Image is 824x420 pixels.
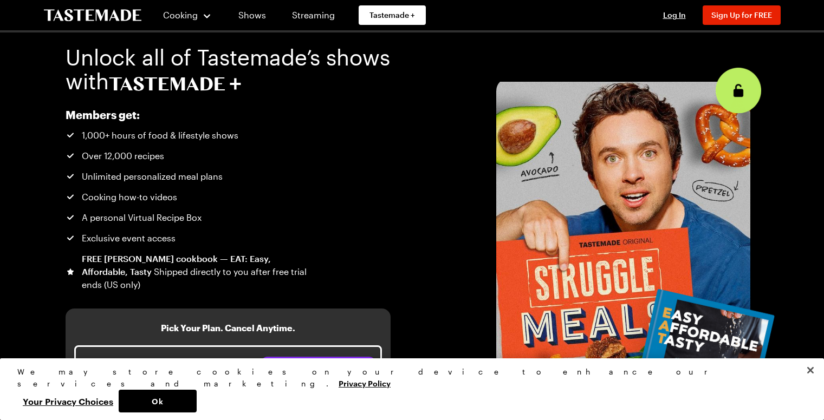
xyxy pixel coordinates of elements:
[82,149,164,162] span: Over 12,000 recipes
[369,10,415,21] span: Tastemade +
[711,10,772,19] span: Sign Up for FREE
[17,366,797,412] div: Privacy
[339,378,391,388] a: More information about your privacy, opens in a new tab
[163,10,198,20] span: Cooking
[104,357,225,370] p: Annual Plan
[82,211,202,224] span: A personal Virtual Recipe Box
[82,170,223,183] span: Unlimited personalized meal plans
[267,358,369,370] span: Save 30%
[82,129,238,142] span: 1,000+ hours of food & lifestyle shows
[82,252,308,291] div: FREE [PERSON_NAME] cookbook — EAT: Easy, Affordable, Tasty
[82,191,177,204] span: Cooking how-to videos
[66,45,423,93] h1: Unlock all of Tastemade’s shows with
[359,5,426,25] a: Tastemade +
[161,321,295,334] h3: Pick Your Plan. Cancel Anytime.
[653,10,696,21] button: Log In
[663,10,686,19] span: Log In
[82,266,307,290] span: Shipped directly to you after free trial ends (US only)
[163,2,212,28] button: Cooking
[66,129,308,291] ul: Tastemade+ Annual subscription benefits
[82,232,176,245] span: Exclusive event access
[119,390,197,412] button: Ok
[66,108,308,121] h2: Members get:
[17,390,119,412] button: Your Privacy Choices
[703,5,781,25] button: Sign Up for FREE
[799,358,822,382] button: Close
[17,366,797,390] div: We may store cookies on your device to enhance our services and marketing.
[44,9,141,22] a: To Tastemade Home Page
